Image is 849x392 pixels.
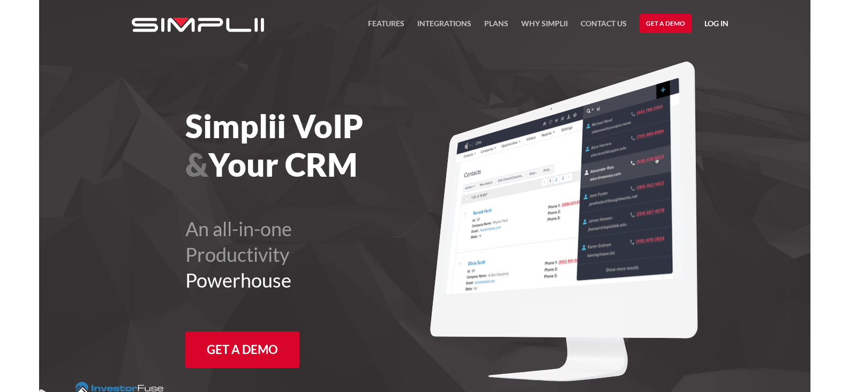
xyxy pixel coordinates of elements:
a: Log in [704,17,728,33]
h1: Simplii VoIP Your CRM [185,107,484,184]
a: FEATURES [368,17,404,36]
a: Get a Demo [185,331,299,368]
a: Integrations [417,17,471,36]
a: Contact US [581,17,627,36]
a: Plans [484,17,508,36]
span: Powerhouse [185,268,291,292]
h2: An all-in-one Productivity [185,216,484,293]
a: Get a Demo [640,14,692,33]
a: Why Simplii [521,17,568,36]
span: & [185,145,208,184]
img: Simplii [132,18,264,32]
